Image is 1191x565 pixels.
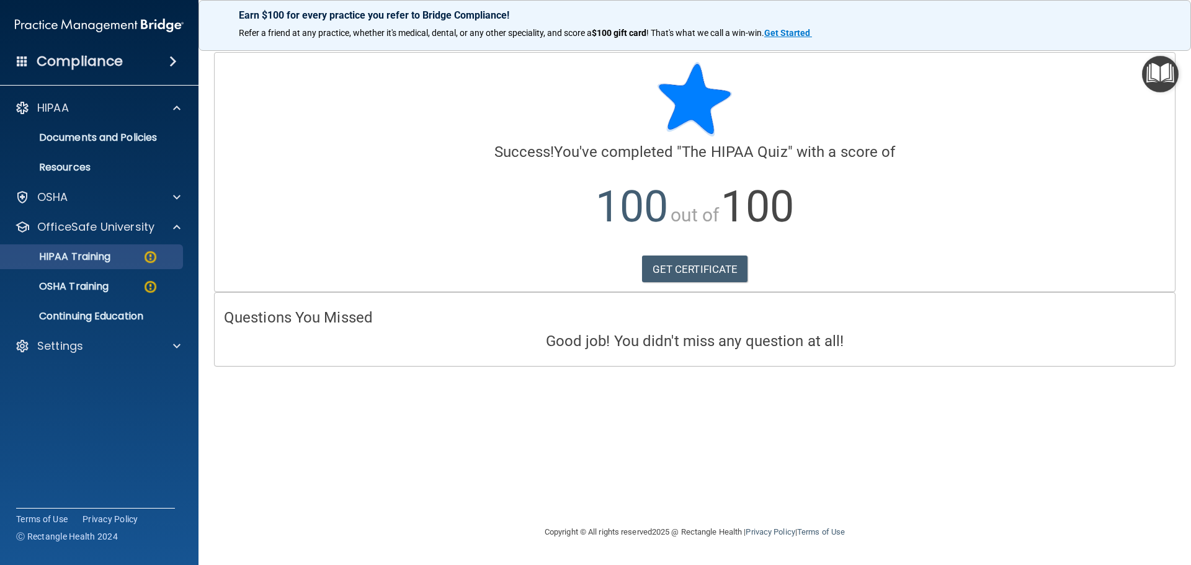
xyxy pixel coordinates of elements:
h4: You've completed " " with a score of [224,144,1166,160]
a: Get Started [764,28,812,38]
img: warning-circle.0cc9ac19.png [143,279,158,295]
p: Earn $100 for every practice you refer to Bridge Compliance! [239,9,1151,21]
h4: Compliance [37,53,123,70]
a: GET CERTIFICATE [642,256,748,283]
img: PMB logo [15,13,184,38]
a: Privacy Policy [746,527,795,536]
img: warning-circle.0cc9ac19.png [143,249,158,265]
span: Ⓒ Rectangle Health 2024 [16,530,118,543]
a: Terms of Use [16,513,68,525]
h4: Questions You Missed [224,309,1166,326]
div: Copyright © All rights reserved 2025 @ Rectangle Health | | [468,512,921,552]
span: The HIPAA Quiz [682,143,787,161]
button: Open Resource Center [1142,56,1179,92]
a: OSHA [15,190,181,205]
p: Settings [37,339,83,354]
span: 100 [721,181,793,232]
p: OfficeSafe University [37,220,154,234]
a: Privacy Policy [83,513,138,525]
p: Continuing Education [8,310,177,323]
p: HIPAA [37,100,69,115]
p: Documents and Policies [8,131,177,144]
span: out of [671,204,720,226]
span: 100 [595,181,668,232]
img: blue-star-rounded.9d042014.png [658,62,732,136]
a: Settings [15,339,181,354]
a: HIPAA [15,100,181,115]
a: Terms of Use [797,527,845,536]
p: HIPAA Training [8,251,110,263]
span: Success! [494,143,555,161]
p: Resources [8,161,177,174]
strong: Get Started [764,28,810,38]
p: OSHA [37,190,68,205]
span: Refer a friend at any practice, whether it's medical, dental, or any other speciality, and score a [239,28,592,38]
p: OSHA Training [8,280,109,293]
a: OfficeSafe University [15,220,181,234]
h4: Good job! You didn't miss any question at all! [224,333,1166,349]
strong: $100 gift card [592,28,646,38]
span: ! That's what we call a win-win. [646,28,764,38]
